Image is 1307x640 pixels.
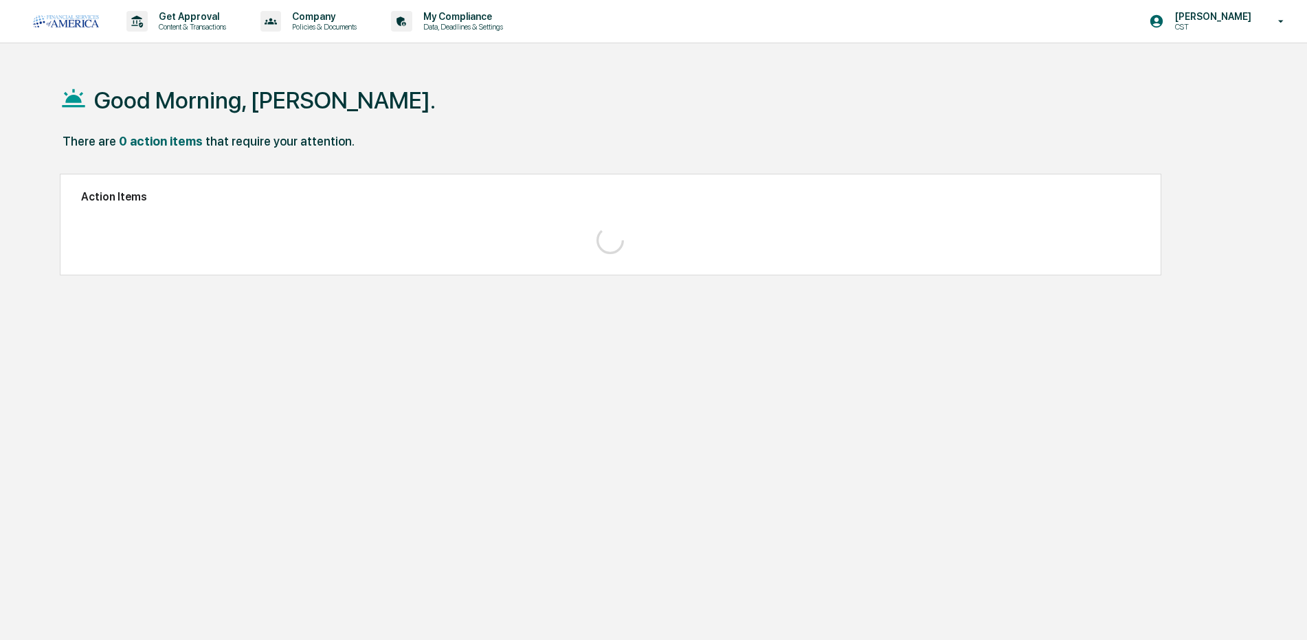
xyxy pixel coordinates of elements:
[63,134,116,148] div: There are
[1164,11,1258,22] p: [PERSON_NAME]
[412,22,510,32] p: Data, Deadlines & Settings
[33,15,99,27] img: logo
[412,11,510,22] p: My Compliance
[205,134,355,148] div: that require your attention.
[281,11,364,22] p: Company
[94,87,436,114] h1: Good Morning, [PERSON_NAME].
[148,11,233,22] p: Get Approval
[119,134,203,148] div: 0 action items
[281,22,364,32] p: Policies & Documents
[148,22,233,32] p: Content & Transactions
[81,190,1140,203] h2: Action Items
[1164,22,1258,32] p: CST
